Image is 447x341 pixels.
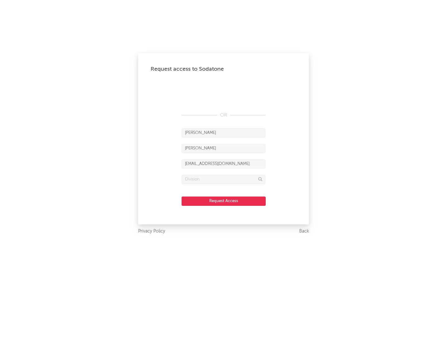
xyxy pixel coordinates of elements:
input: First Name [182,128,265,138]
a: Privacy Policy [138,228,165,235]
input: Email [182,159,265,169]
input: Division [182,175,265,184]
button: Request Access [182,197,266,206]
input: Last Name [182,144,265,153]
div: Request access to Sodatone [151,65,296,73]
a: Back [299,228,309,235]
div: OR [182,112,265,119]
